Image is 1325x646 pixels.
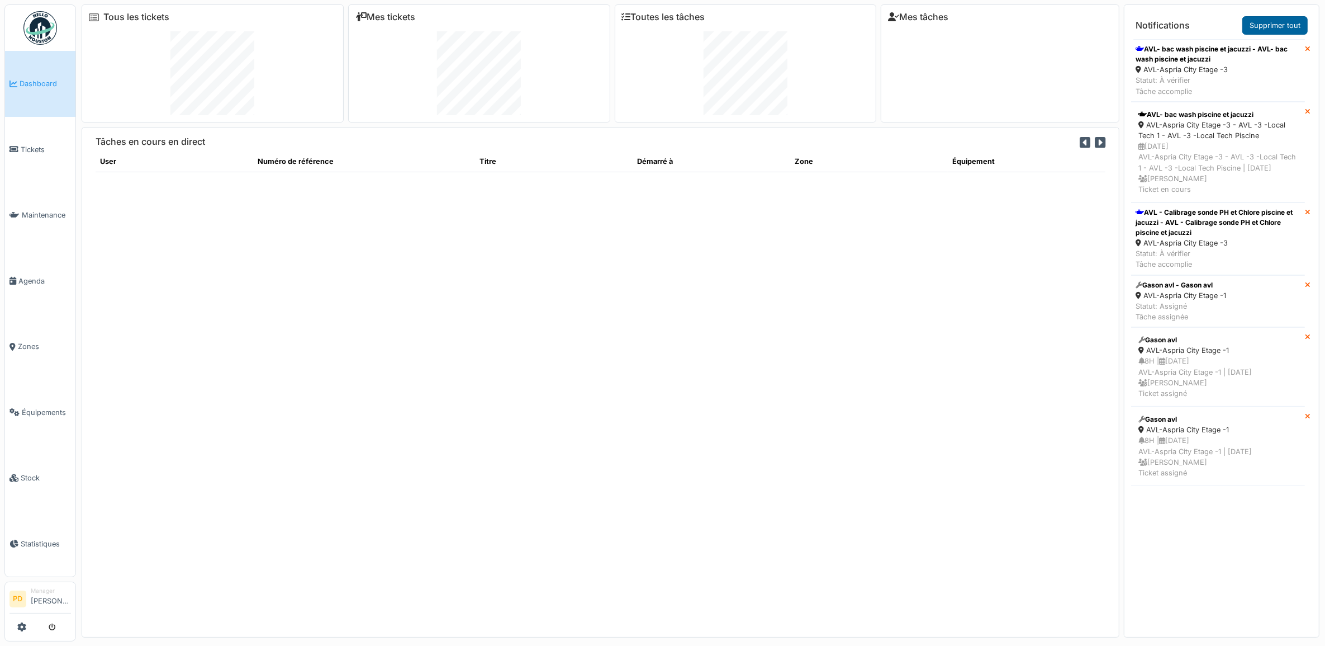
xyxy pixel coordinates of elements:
span: Statistiques [21,539,71,549]
div: [DATE] AVL-Aspria City Etage -3 - AVL -3 -Local Tech 1 - AVL -3 -Local Tech Piscine | [DATE] [PER... [1138,141,1298,195]
h6: Notifications [1136,20,1190,31]
th: Zone [790,152,948,172]
div: AVL-Aspria City Etage -1 [1138,425,1298,435]
div: AVL - Calibrage sonde PH et Chlore piscine et jacuzzi - AVL - Calibrage sonde PH et Chlore piscin... [1136,208,1300,238]
div: Statut: Assigné Tâche assignée [1136,301,1226,322]
span: Tickets [21,144,71,155]
a: AVL- bac wash piscine et jacuzzi AVL-Aspria City Etage -3 - AVL -3 -Local Tech 1 - AVL -3 -Local ... [1131,102,1305,202]
li: PD [10,591,26,607]
div: Statut: À vérifier Tâche accomplie [1136,75,1300,96]
span: Stock [21,473,71,483]
h6: Tâches en cours en direct [96,136,205,147]
div: AVL- bac wash piscine et jacuzzi - AVL- bac wash piscine et jacuzzi [1136,44,1300,64]
div: AVL-Aspria City Etage -3 [1136,238,1300,248]
span: Agenda [18,276,71,286]
a: AVL - Calibrage sonde PH et Chlore piscine et jacuzzi - AVL - Calibrage sonde PH et Chlore piscin... [1131,202,1305,275]
div: Gason avl [1138,414,1298,425]
div: AVL-Aspria City Etage -1 [1136,290,1226,301]
div: Gason avl [1138,335,1298,345]
span: Équipements [22,407,71,418]
a: Statistiques [5,511,75,577]
a: Tous les tickets [103,12,169,22]
a: Gason avl - Gason avl AVL-Aspria City Etage -1 Statut: AssignéTâche assignée [1131,275,1305,328]
a: Zones [5,314,75,380]
div: Manager [31,587,71,595]
a: Tickets [5,117,75,183]
th: Démarré à [633,152,790,172]
th: Numéro de référence [253,152,475,172]
div: AVL-Aspria City Etage -3 [1136,64,1300,75]
li: [PERSON_NAME] [31,587,71,611]
a: Stock [5,445,75,511]
a: Équipements [5,380,75,446]
a: Mes tickets [355,12,415,22]
span: Dashboard [20,78,71,89]
a: Gason avl AVL-Aspria City Etage -1 8H |[DATE]AVL-Aspria City Etage -1 | [DATE] [PERSON_NAME]Ticke... [1131,407,1305,486]
div: Statut: À vérifier Tâche accomplie [1136,248,1300,270]
div: Gason avl - Gason avl [1136,280,1226,290]
a: Agenda [5,248,75,314]
div: AVL- bac wash piscine et jacuzzi [1138,110,1298,120]
a: Maintenance [5,182,75,248]
div: AVL-Aspria City Etage -1 [1138,345,1298,356]
a: Dashboard [5,51,75,117]
th: Titre [475,152,633,172]
span: translation missing: fr.shared.user [100,157,116,166]
div: AVL-Aspria City Etage -3 - AVL -3 -Local Tech 1 - AVL -3 -Local Tech Piscine [1138,120,1298,141]
a: Mes tâches [888,12,948,22]
div: 8H | [DATE] AVL-Aspria City Etage -1 | [DATE] [PERSON_NAME] Ticket assigné [1138,435,1298,478]
a: Supprimer tout [1242,16,1308,35]
a: Gason avl AVL-Aspria City Etage -1 8H |[DATE]AVL-Aspria City Etage -1 | [DATE] [PERSON_NAME]Ticke... [1131,327,1305,407]
th: Équipement [948,152,1105,172]
a: PD Manager[PERSON_NAME] [10,587,71,614]
a: AVL- bac wash piscine et jacuzzi - AVL- bac wash piscine et jacuzzi AVL-Aspria City Etage -3 Stat... [1131,39,1305,102]
span: Zones [18,341,71,352]
span: Maintenance [22,210,71,220]
img: Badge_color-CXgf-gQk.svg [23,11,57,45]
a: Toutes les tâches [622,12,705,22]
div: 8H | [DATE] AVL-Aspria City Etage -1 | [DATE] [PERSON_NAME] Ticket assigné [1138,356,1298,399]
